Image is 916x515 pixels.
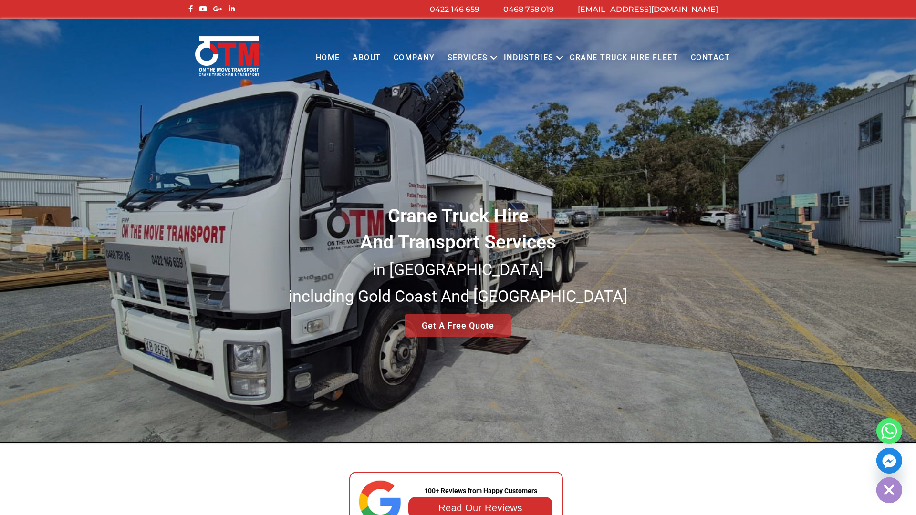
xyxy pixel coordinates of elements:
a: 0468 758 019 [503,5,554,14]
a: Industries [498,45,560,71]
a: Crane Truck Hire Fleet [563,45,684,71]
a: COMPANY [387,45,441,71]
a: Whatsapp [876,418,902,444]
a: About [346,45,387,71]
a: Read Our Reviews [438,503,522,513]
a: [EMAIL_ADDRESS][DOMAIN_NAME] [578,5,718,14]
a: Facebook_Messenger [876,448,902,474]
a: Contact [684,45,736,71]
strong: 100+ Reviews from Happy Customers [424,487,537,494]
a: Home [309,45,346,71]
a: Services [441,45,494,71]
a: 0422 146 659 [430,5,479,14]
